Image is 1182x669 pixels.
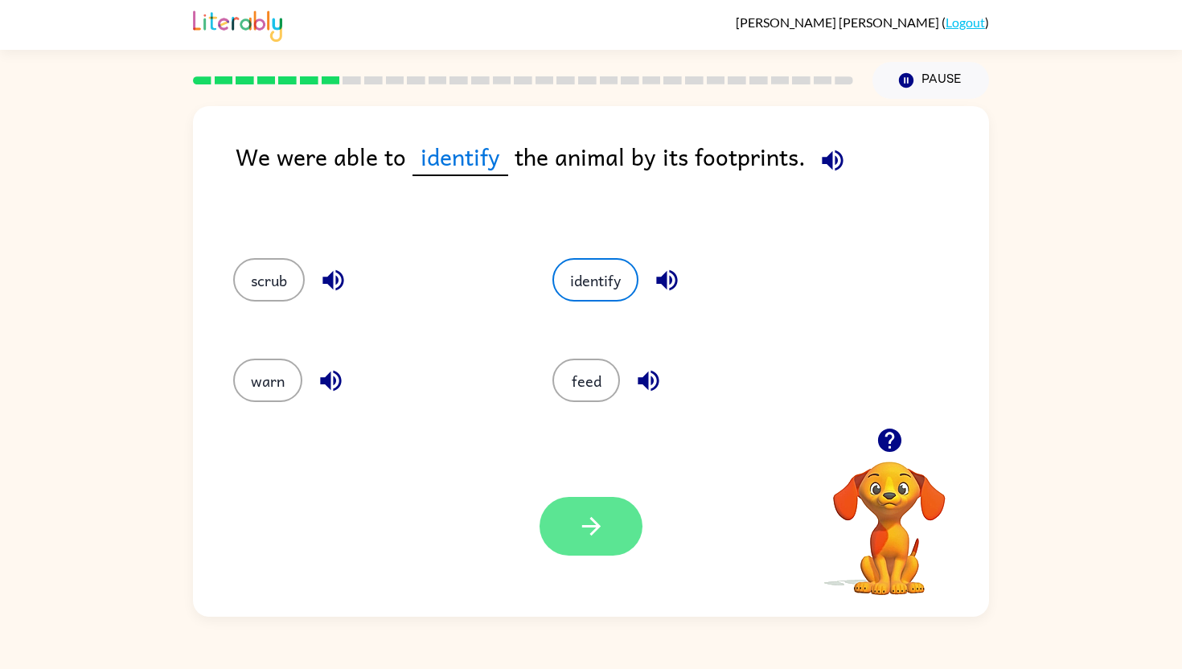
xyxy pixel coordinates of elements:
[872,62,989,99] button: Pause
[233,258,305,302] button: scrub
[552,359,620,402] button: feed
[946,14,985,30] a: Logout
[236,138,989,226] div: We were able to the animal by its footprints.
[412,138,508,176] span: identify
[552,258,638,302] button: identify
[809,437,970,597] video: Your browser must support playing .mp4 files to use Literably. Please try using another browser.
[736,14,989,30] div: ( )
[193,6,282,42] img: Literably
[736,14,942,30] span: [PERSON_NAME] [PERSON_NAME]
[233,359,302,402] button: warn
